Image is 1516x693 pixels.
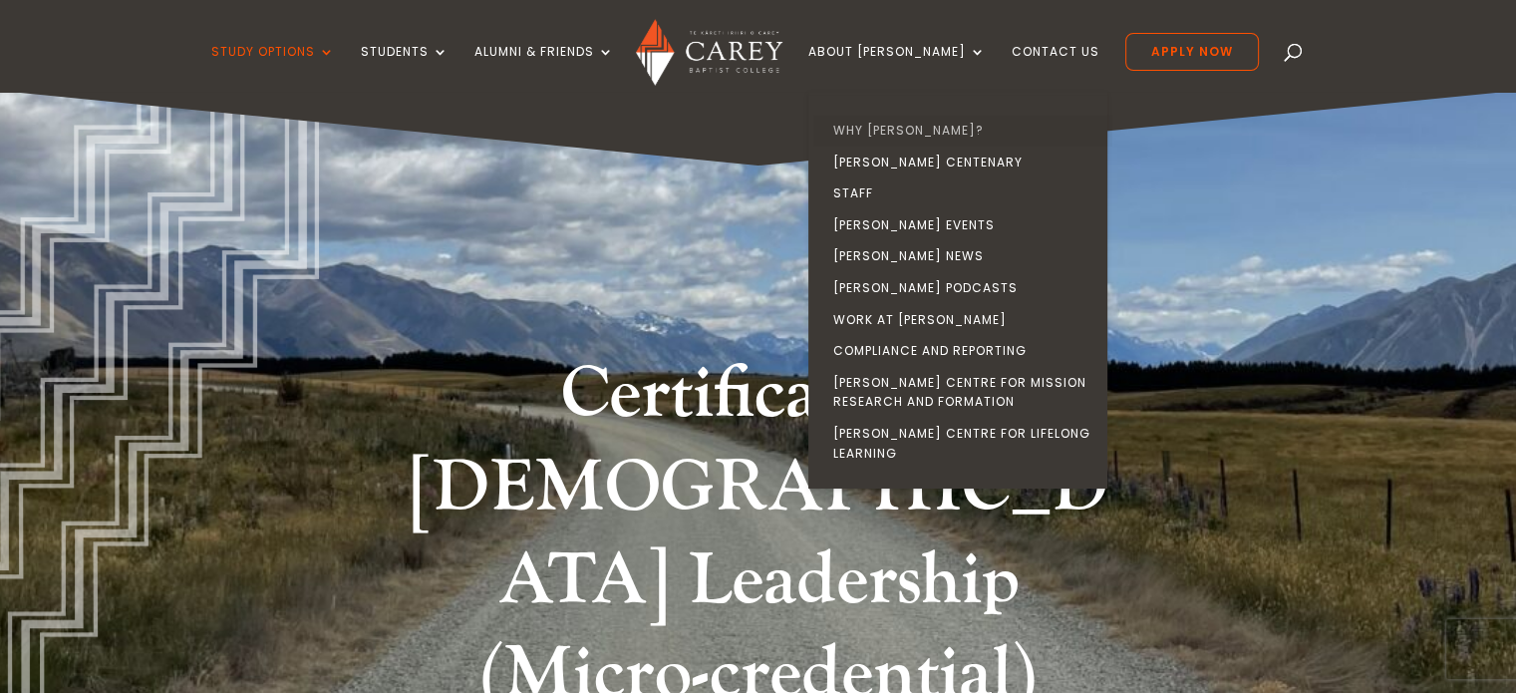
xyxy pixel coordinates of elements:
a: Contact Us [1012,45,1099,92]
a: Alumni & Friends [474,45,614,92]
a: Compliance and Reporting [813,335,1112,367]
a: [PERSON_NAME] Centre for Lifelong Learning [813,418,1112,469]
a: [PERSON_NAME] Events [813,209,1112,241]
a: Work at [PERSON_NAME] [813,304,1112,336]
a: Why [PERSON_NAME]? [813,115,1112,147]
a: [PERSON_NAME] News [813,240,1112,272]
img: Carey Baptist College [636,19,782,86]
a: Staff [813,177,1112,209]
a: [PERSON_NAME] Centenary [813,147,1112,178]
a: [PERSON_NAME] Centre for Mission Research and Formation [813,367,1112,418]
a: Apply Now [1125,33,1259,71]
a: [PERSON_NAME] Podcasts [813,272,1112,304]
a: About [PERSON_NAME] [808,45,986,92]
a: Students [361,45,449,92]
a: Study Options [211,45,335,92]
